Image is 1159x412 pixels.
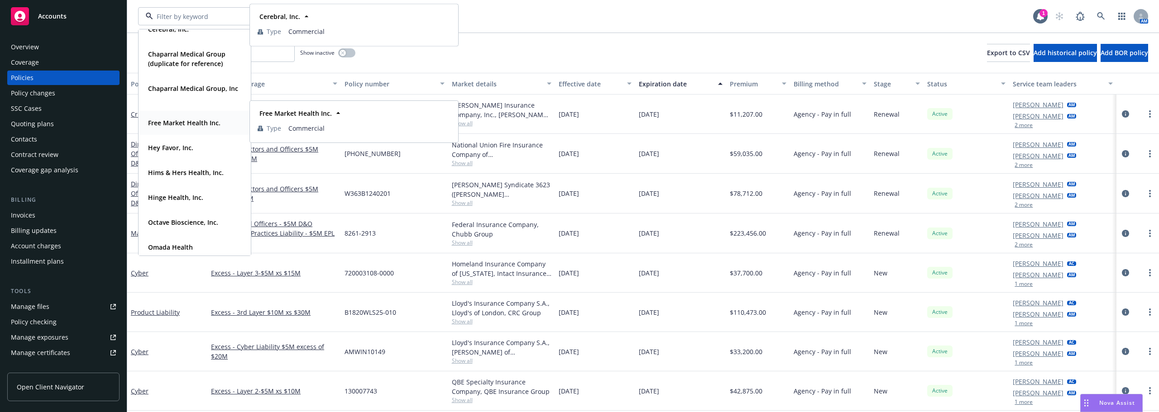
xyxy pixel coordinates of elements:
[11,223,57,238] div: Billing updates
[7,299,120,314] a: Manage files
[1015,321,1033,326] button: 1 more
[131,269,148,277] a: Cyber
[874,386,887,396] span: New
[1092,7,1110,25] a: Search
[870,73,924,95] button: Stage
[931,387,949,395] span: Active
[1013,377,1063,386] a: [PERSON_NAME]
[7,361,120,375] a: Manage claims
[931,269,949,277] span: Active
[211,342,337,361] a: Excess - Cyber Liability $5M excess of $20M
[7,4,120,29] a: Accounts
[131,79,194,89] div: Policy details
[452,259,551,278] div: Homeland Insurance Company of [US_STATE], Intact Insurance, Resilience Cyber Insurance Solutions
[559,149,579,158] span: [DATE]
[639,189,659,198] span: [DATE]
[1015,162,1033,168] button: 2 more
[345,228,376,238] span: 8261-2913
[211,308,337,317] a: Excess - 3rd Layer $10M xs $30M
[7,330,120,345] span: Manage exposures
[639,109,659,119] span: [DATE]
[635,73,726,95] button: Expiration date
[131,140,196,167] a: Directors and Officers
[931,150,949,158] span: Active
[730,189,762,198] span: $78,712.00
[211,268,337,278] a: Excess - Layer 3-$5M xs $15M
[1013,191,1063,200] a: [PERSON_NAME]
[931,229,949,237] span: Active
[1145,307,1155,317] a: more
[452,100,551,119] div: [PERSON_NAME] Insurance Company, Inc., [PERSON_NAME] Group
[1015,360,1033,365] button: 1 more
[1015,242,1033,247] button: 2 more
[730,228,766,238] span: $223,456.00
[148,84,238,93] strong: Chaparral Medical Group, Inc
[211,238,337,247] a: 1 more
[7,132,120,147] a: Contacts
[345,308,396,317] span: B1820WLS25-010
[1120,346,1131,357] a: circleInformation
[1034,44,1097,62] button: Add historical policy
[211,386,337,396] a: Excess - Layer 2-$5M xs $10M
[639,228,659,238] span: [DATE]
[1050,7,1068,25] a: Start snowing
[7,315,120,329] a: Policy checking
[1120,188,1131,199] a: circleInformation
[7,40,120,54] a: Overview
[7,254,120,269] a: Installment plans
[7,117,120,131] a: Quoting plans
[7,163,120,177] a: Coverage gap analysis
[1013,111,1063,121] a: [PERSON_NAME]
[452,278,551,286] span: Show all
[559,79,622,89] div: Effective date
[148,50,225,68] strong: Chaparral Medical Group (duplicate for reference)
[452,377,551,396] div: QBE Specialty Insurance Company, QBE Insurance Group
[1013,349,1063,358] a: [PERSON_NAME]
[341,73,448,95] button: Policy number
[1013,151,1063,161] a: [PERSON_NAME]
[639,149,659,158] span: [DATE]
[559,268,579,278] span: [DATE]
[11,346,70,360] div: Manage certificates
[794,189,851,198] span: Agency - Pay in full
[7,208,120,223] a: Invoices
[452,140,551,159] div: National Union Fire Insurance Company of [GEOGRAPHIC_DATA], [GEOGRAPHIC_DATA], AIG
[1013,140,1063,149] a: [PERSON_NAME]
[11,86,55,100] div: Policy changes
[730,268,762,278] span: $37,700.00
[11,315,57,329] div: Policy checking
[131,229,196,237] a: Management Liability
[1145,148,1155,159] a: more
[11,147,58,162] div: Contract review
[1013,259,1063,268] a: [PERSON_NAME]
[1013,298,1063,308] a: [PERSON_NAME]
[259,12,300,21] strong: Cerebral, Inc.
[452,317,551,325] span: Show all
[874,189,900,198] span: Renewal
[7,147,120,162] a: Contract review
[639,386,659,396] span: [DATE]
[559,386,579,396] span: [DATE]
[931,308,949,316] span: Active
[1145,346,1155,357] a: more
[11,71,34,85] div: Policies
[148,193,203,202] strong: Hinge Health, Inc.
[1015,281,1033,287] button: 1 more
[11,163,78,177] div: Coverage gap analysis
[211,228,337,238] a: Employment Practices Liability - $5M EPL
[452,159,551,167] span: Show all
[987,48,1030,57] span: Export to CSV
[559,189,579,198] span: [DATE]
[1120,307,1131,317] a: circleInformation
[288,27,450,36] span: Commercial
[794,149,851,158] span: Agency - Pay in full
[131,180,193,207] a: Directors and Officers
[148,243,193,251] strong: Omada Health
[1120,267,1131,278] a: circleInformation
[452,220,551,239] div: Federal Insurance Company, Chubb Group
[794,308,851,317] span: Agency - Pay in full
[1013,180,1063,189] a: [PERSON_NAME]
[11,239,61,253] div: Account charges
[1099,399,1135,407] span: Nova Assist
[7,86,120,100] a: Policy changes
